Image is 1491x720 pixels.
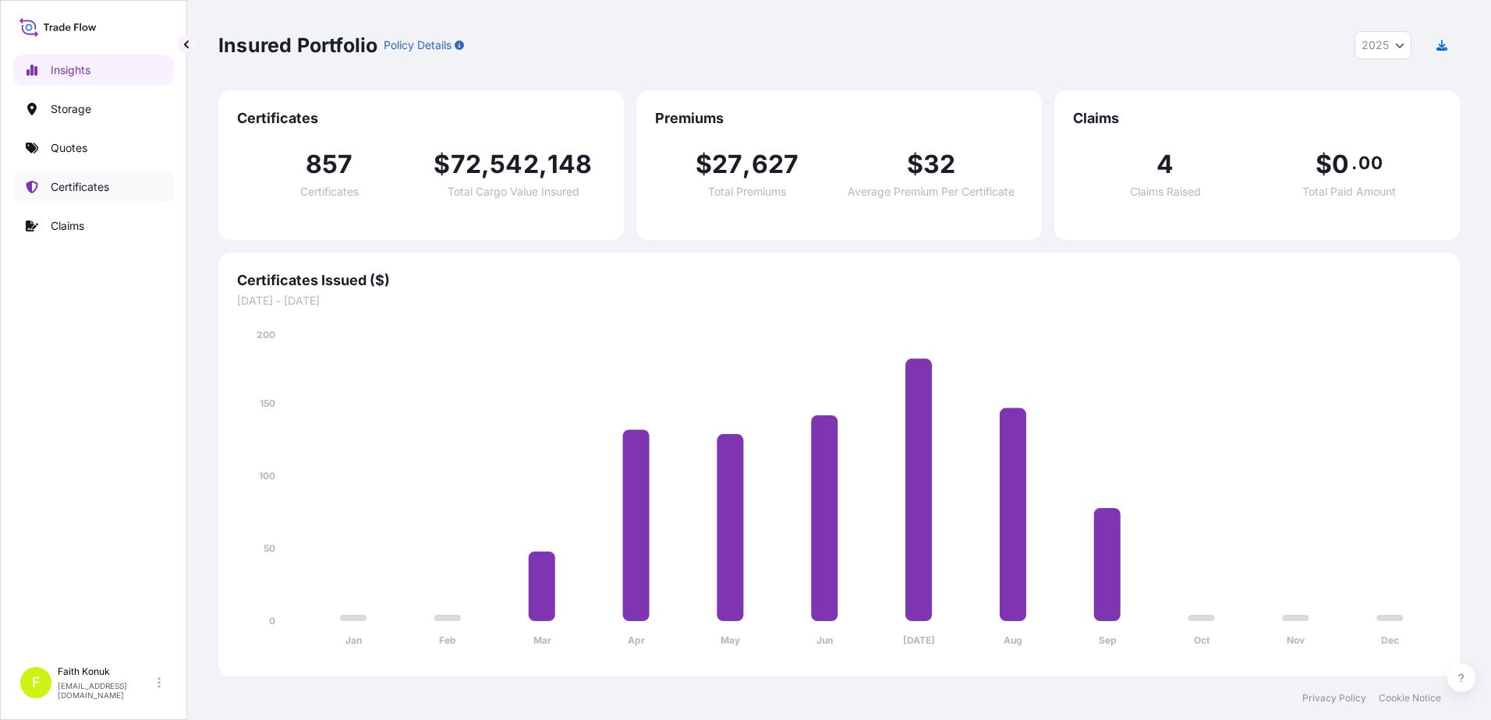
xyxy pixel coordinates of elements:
[1302,692,1366,704] a: Privacy Policy
[1302,186,1396,197] span: Total Paid Amount
[237,109,605,128] span: Certificates
[903,634,935,646] tspan: [DATE]
[257,329,275,341] tspan: 200
[742,152,751,177] span: ,
[708,186,786,197] span: Total Premiums
[264,542,275,554] tspan: 50
[1355,31,1411,59] button: Year Selector
[696,152,712,177] span: $
[260,397,275,409] tspan: 150
[1358,157,1382,169] span: 00
[51,62,90,78] p: Insights
[13,210,174,242] a: Claims
[384,37,452,53] p: Policy Details
[1130,186,1201,197] span: Claims Raised
[712,152,742,177] span: 27
[51,101,91,117] p: Storage
[907,152,923,177] span: $
[848,186,1015,197] span: Average Premium Per Certificate
[434,152,450,177] span: $
[51,179,109,195] p: Certificates
[1156,152,1174,177] span: 4
[490,152,539,177] span: 542
[13,171,174,203] a: Certificates
[655,109,1023,128] span: Premiums
[439,634,456,646] tspan: Feb
[1287,634,1305,646] tspan: Nov
[451,152,481,177] span: 72
[1362,37,1389,53] span: 2025
[300,186,359,197] span: Certificates
[1332,152,1349,177] span: 0
[1099,634,1117,646] tspan: Sep
[1381,634,1399,646] tspan: Dec
[1379,692,1441,704] a: Cookie Notice
[1073,109,1441,128] span: Claims
[448,186,579,197] span: Total Cargo Value Insured
[628,634,645,646] tspan: Apr
[218,33,377,58] p: Insured Portfolio
[1316,152,1332,177] span: $
[1194,634,1210,646] tspan: Oct
[1004,634,1022,646] tspan: Aug
[13,55,174,86] a: Insights
[237,293,1441,309] span: [DATE] - [DATE]
[237,271,1441,290] span: Certificates Issued ($)
[345,634,362,646] tspan: Jan
[32,675,41,690] span: F
[306,152,353,177] span: 857
[481,152,490,177] span: ,
[51,140,87,156] p: Quotes
[13,94,174,125] a: Storage
[816,634,833,646] tspan: Jun
[269,615,275,626] tspan: 0
[721,634,741,646] tspan: May
[58,681,154,700] p: [EMAIL_ADDRESS][DOMAIN_NAME]
[1351,157,1357,169] span: .
[259,470,275,482] tspan: 100
[539,152,547,177] span: ,
[923,152,955,177] span: 32
[752,152,799,177] span: 627
[533,634,551,646] tspan: Mar
[51,218,84,234] p: Claims
[547,152,593,177] span: 148
[13,132,174,164] a: Quotes
[58,665,154,678] p: Faith Konuk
